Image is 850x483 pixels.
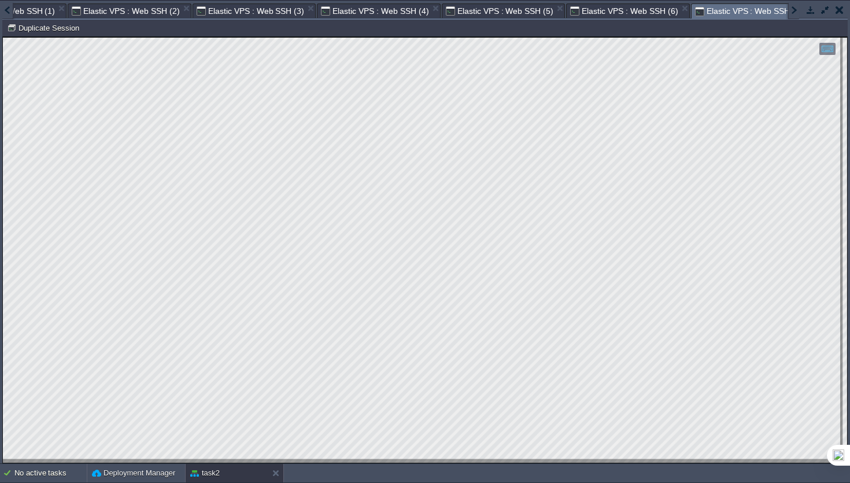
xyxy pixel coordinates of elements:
button: Duplicate Session [7,23,83,33]
span: Elastic VPS : Web SSH (7) [695,4,803,19]
button: Deployment Manager [92,467,175,479]
span: Elastic VPS : Web SSH (6) [570,4,678,18]
span: Elastic VPS : Web SSH (5) [446,4,553,18]
div: No active tasks [14,464,87,482]
button: task2 [190,467,220,479]
span: Elastic VPS : Web SSH (3) [197,4,304,18]
span: Elastic VPS : Web SSH (2) [72,4,179,18]
span: Elastic VPS : Web SSH (4) [321,4,428,18]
